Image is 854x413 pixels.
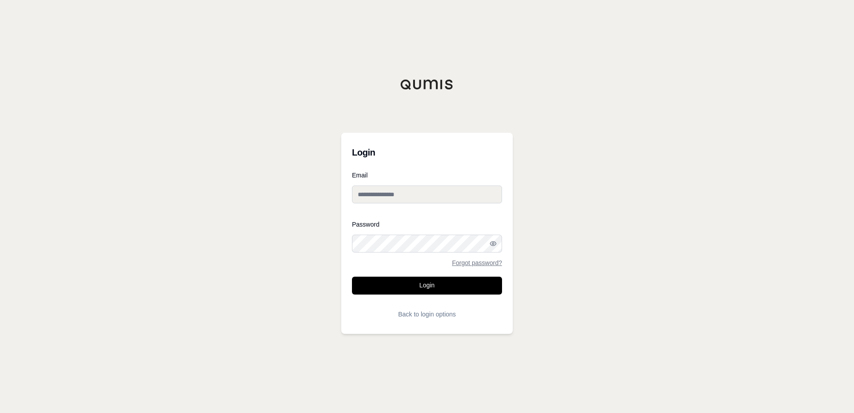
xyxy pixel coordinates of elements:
[352,172,502,178] label: Email
[452,260,502,266] a: Forgot password?
[352,277,502,295] button: Login
[352,221,502,228] label: Password
[400,79,454,90] img: Qumis
[352,305,502,323] button: Back to login options
[352,143,502,161] h3: Login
